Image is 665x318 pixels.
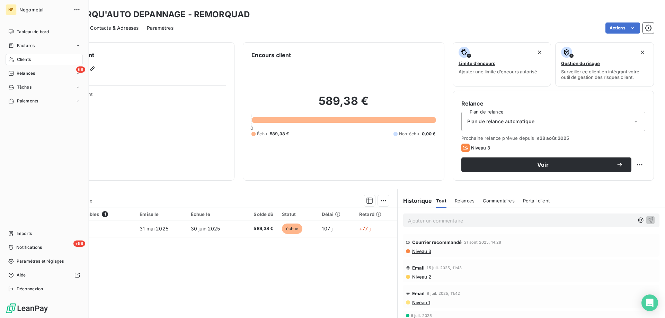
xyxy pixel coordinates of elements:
[359,211,393,217] div: Retard
[56,211,131,217] div: Pièces comptables
[483,198,515,203] span: Commentaires
[17,70,35,76] span: Relances
[17,29,49,35] span: Tableau de bord
[461,99,645,108] h6: Relance
[555,42,654,87] button: Gestion du risqueSurveiller ce client en intégrant votre outil de gestion des risques client.
[459,69,537,74] span: Ajouter une limite d’encours autorisé
[102,211,108,217] span: 1
[61,8,250,21] h3: REMORQU'AUTO DEPANNAGE - REMORQUAD
[398,197,432,205] h6: Historique
[90,25,139,31] span: Contacts & Adresses
[461,157,631,172] button: Voir
[17,258,64,264] span: Paramètres et réglages
[19,7,69,12] span: Negometal
[17,272,26,278] span: Aide
[411,274,431,280] span: Niveau 2
[459,61,495,66] span: Limite d’encours
[412,265,425,271] span: Email
[243,211,273,217] div: Solde dû
[191,226,220,231] span: 30 juin 2025
[436,198,446,203] span: Tout
[412,239,462,245] span: Courrier recommandé
[467,118,534,125] span: Plan de relance automatique
[359,226,371,231] span: +77 j
[561,61,600,66] span: Gestion du risque
[17,43,35,49] span: Factures
[191,211,235,217] div: Échue le
[140,211,183,217] div: Émise le
[427,291,460,296] span: 8 juil. 2025, 11:42
[422,131,436,137] span: 0,00 €
[453,42,551,87] button: Limite d’encoursAjouter une limite d’encours autorisé
[17,84,32,90] span: Tâches
[270,131,289,137] span: 589,38 €
[257,131,267,137] span: Échu
[471,145,490,151] span: Niveau 3
[42,51,226,59] h6: Informations client
[411,314,432,318] span: 6 juil. 2025
[140,226,168,231] span: 31 mai 2025
[455,198,475,203] span: Relances
[322,226,332,231] span: 107 j
[6,303,48,314] img: Logo LeanPay
[17,56,31,63] span: Clients
[464,240,502,244] span: 21 août 2025, 14:28
[73,240,85,247] span: +99
[411,300,430,305] span: Niveau 1
[6,4,17,15] div: NE
[540,135,569,141] span: 28 août 2025
[641,294,658,311] div: Open Intercom Messenger
[6,270,83,281] a: Aide
[470,162,616,167] span: Voir
[243,225,273,232] span: 589,38 €
[561,69,648,80] span: Surveiller ce client en intégrant votre outil de gestion des risques client.
[17,98,38,104] span: Paiements
[399,131,419,137] span: Non-échu
[282,211,314,217] div: Statut
[322,211,351,217] div: Délai
[523,198,550,203] span: Portail client
[16,244,42,251] span: Notifications
[56,91,226,101] span: Propriétés Client
[427,266,462,270] span: 15 juil. 2025, 11:43
[251,94,435,115] h2: 589,38 €
[17,286,43,292] span: Déconnexion
[251,51,291,59] h6: Encours client
[76,66,85,73] span: 68
[250,125,253,131] span: 0
[605,22,640,34] button: Actions
[17,230,32,237] span: Imports
[282,224,303,234] span: échue
[147,25,174,31] span: Paramètres
[411,248,431,254] span: Niveau 3
[461,135,645,141] span: Prochaine relance prévue depuis le
[412,291,425,296] span: Email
